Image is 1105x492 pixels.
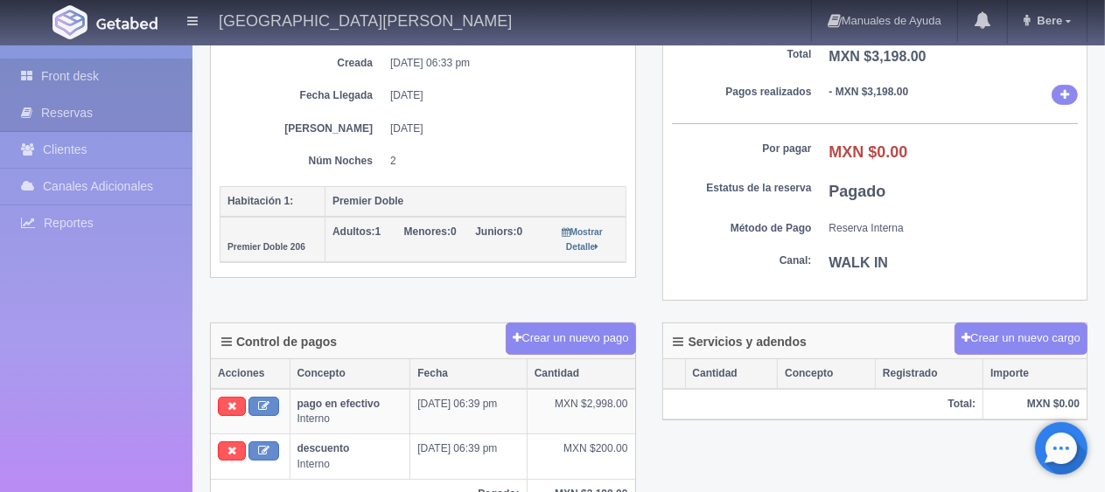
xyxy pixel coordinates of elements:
h4: [GEOGRAPHIC_DATA][PERSON_NAME] [219,9,512,31]
button: Crear un nuevo cargo [955,322,1088,355]
strong: Adultos: [332,225,375,238]
b: Habitación 1: [227,195,293,207]
small: Mostrar Detalle [563,227,603,252]
th: Cantidad [685,359,778,389]
dt: Pagos realizados [672,85,812,100]
th: Total: [663,389,983,419]
h4: Control de pagos [221,336,337,349]
dd: [DATE] [390,121,613,136]
b: Pagado [829,183,886,200]
dt: Total [672,47,812,62]
dt: Núm Noches [233,154,373,169]
span: Bere [1032,14,1062,27]
th: Acciones [211,359,290,389]
th: Premier Doble [325,186,626,217]
dd: [DATE] 06:33 pm [390,56,613,71]
h4: Servicios y adendos [674,336,807,349]
dt: Fecha Llegada [233,88,373,103]
a: Mostrar Detalle [563,225,603,253]
th: Registrado [875,359,983,389]
td: [DATE] 06:39 pm [410,389,527,434]
dd: [DATE] [390,88,613,103]
th: MXN $0.00 [983,389,1087,419]
td: [DATE] 06:39 pm [410,434,527,479]
b: MXN $3,198.00 [829,49,927,64]
th: Cantidad [527,359,634,389]
td: Interno [290,389,410,434]
b: MXN $0.00 [829,143,908,161]
span: 1 [332,225,381,238]
img: Getabed [96,17,157,30]
td: MXN $200.00 [527,434,634,479]
dt: Por pagar [672,142,812,156]
dt: Canal: [672,253,812,268]
strong: Menores: [404,225,451,238]
button: Crear un nuevo pago [506,322,635,355]
span: 0 [404,225,457,238]
span: 0 [475,225,522,238]
strong: Juniors: [475,225,516,238]
b: descuento [297,442,350,454]
dd: Reserva Interna [829,221,1079,236]
b: WALK IN [829,255,889,270]
img: Getabed [52,5,87,39]
b: - MXN $3,198.00 [829,86,909,98]
th: Concepto [778,359,876,389]
td: Interno [290,434,410,479]
dd: 2 [390,154,613,169]
b: pago en efectivo [297,398,381,410]
td: MXN $2,998.00 [527,389,634,434]
th: Fecha [410,359,527,389]
dt: Creada [233,56,373,71]
dt: Estatus de la reserva [672,181,812,196]
dt: [PERSON_NAME] [233,121,373,136]
small: Premier Doble 206 [227,242,305,252]
dt: Método de Pago [672,221,812,236]
th: Importe [983,359,1087,389]
th: Concepto [290,359,410,389]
